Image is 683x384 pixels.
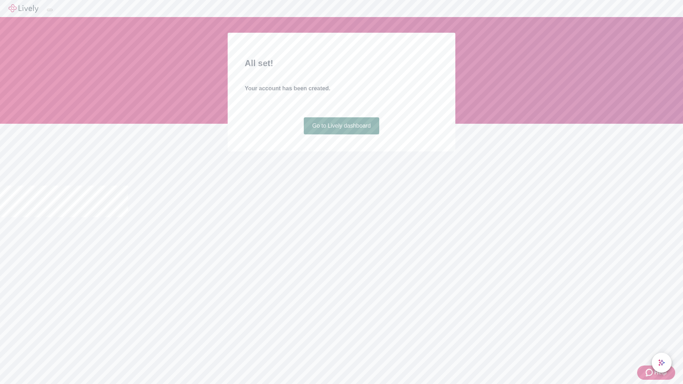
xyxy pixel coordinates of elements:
[637,366,675,380] button: Zendesk support iconHelp
[652,353,672,373] button: chat
[304,117,380,134] a: Go to Lively dashboard
[245,57,438,70] h2: All set!
[654,368,667,377] span: Help
[47,9,53,11] button: Log out
[646,368,654,377] svg: Zendesk support icon
[658,359,665,366] svg: Lively AI Assistant
[245,84,438,93] h4: Your account has been created.
[9,4,38,13] img: Lively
